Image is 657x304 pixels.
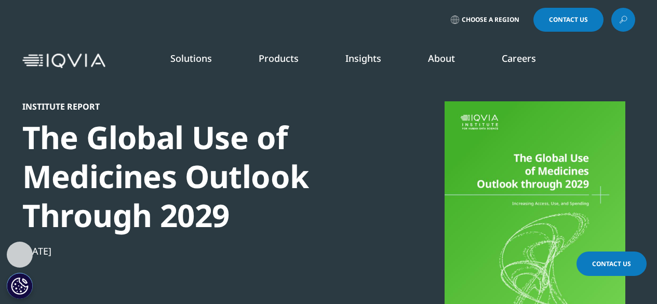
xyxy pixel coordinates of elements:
button: Cookies Settings [7,273,33,299]
div: [DATE] [22,245,379,257]
a: Careers [502,52,536,64]
a: Contact Us [576,252,647,276]
nav: Primary [110,36,635,85]
span: Contact Us [549,17,588,23]
div: The Global Use of Medicines Outlook Through 2029 [22,118,379,235]
a: About [428,52,455,64]
img: IQVIA Healthcare Information Technology and Pharma Clinical Research Company [22,54,105,69]
a: Products [259,52,299,64]
span: Choose a Region [462,16,519,24]
a: Contact Us [533,8,604,32]
a: Solutions [170,52,212,64]
a: Insights [345,52,381,64]
span: Contact Us [592,259,631,268]
div: Institute Report [22,101,379,112]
